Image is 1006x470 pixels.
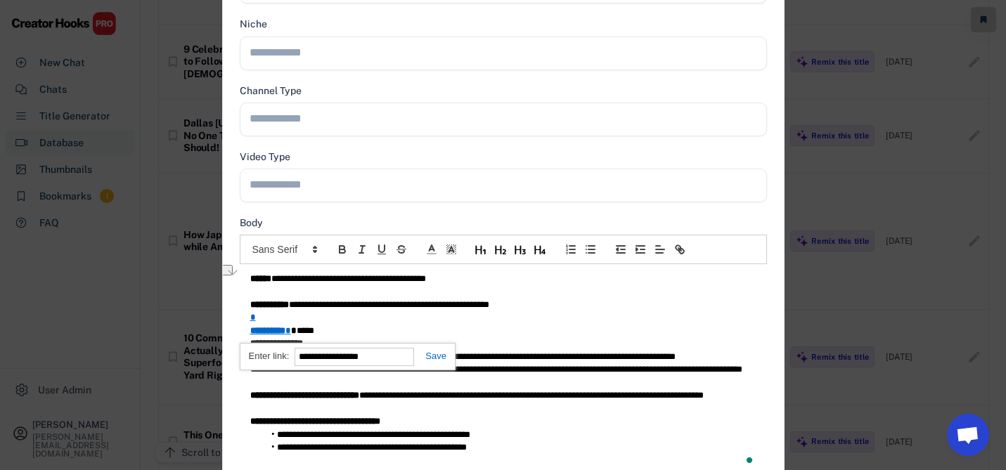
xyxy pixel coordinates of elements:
div: Video Type [240,150,290,163]
a: Open chat [947,414,989,456]
div: Body [240,216,263,229]
div: Niche [240,18,267,30]
div: Channel Type [240,84,302,97]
